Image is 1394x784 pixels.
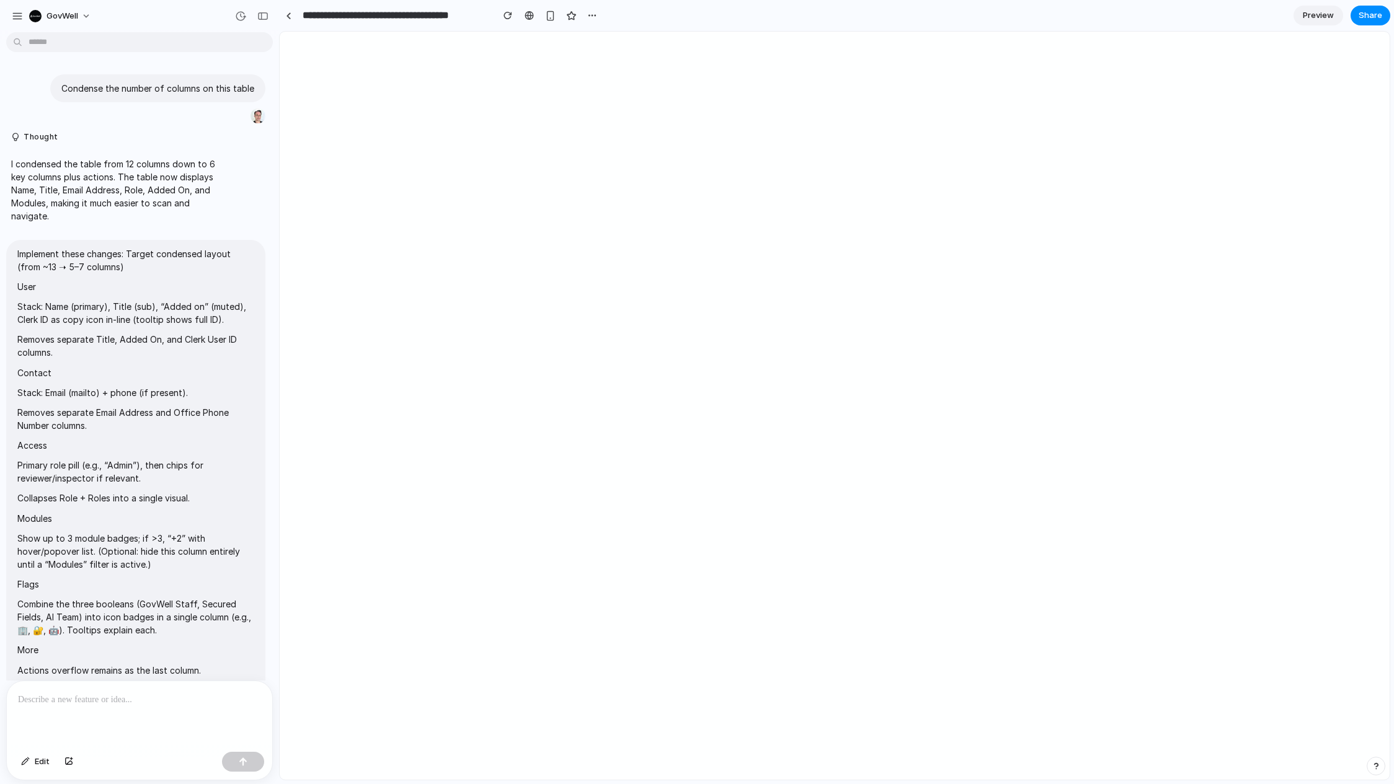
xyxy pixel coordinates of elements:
[61,82,254,95] p: Condense the number of columns on this table
[17,532,254,571] p: Show up to 3 module badges; if >3, “+2” with hover/popover list. (Optional: hide this column enti...
[1359,9,1382,22] span: Share
[17,459,254,485] p: Primary role pill (e.g., “Admin”), then chips for reviewer/inspector if relevant.
[24,6,97,26] button: GovWell
[17,366,254,379] p: Contact
[1351,6,1390,25] button: Share
[1303,9,1334,22] span: Preview
[17,664,254,677] p: Actions overflow remains as the last column.
[17,333,254,359] p: Removes separate Title, Added On, and Clerk User ID columns.
[47,10,78,22] span: GovWell
[17,597,254,636] p: Combine the three booleans (GovWell Staff, Secured Fields, AI Team) into icon badges in a single ...
[11,157,218,222] p: I condensed the table from 12 columns down to 6 key columns plus actions. The table now displays ...
[17,406,254,432] p: Removes separate Email Address and Office Phone Number columns.
[17,512,254,525] p: Modules
[17,247,254,273] p: Implement these changes: Target condensed layout (from ~13 ➝ 5–7 columns)
[17,578,254,591] p: Flags
[17,439,254,452] p: Access
[17,386,254,399] p: Stack: Email (mailto) + phone (if present).
[17,643,254,656] p: More
[17,300,254,326] p: Stack: Name (primary), Title (sub), “Added on” (muted), Clerk ID as copy icon in-line (tooltip sh...
[1294,6,1343,25] a: Preview
[15,752,56,772] button: Edit
[35,755,50,768] span: Edit
[17,280,254,293] p: User
[17,491,254,504] p: Collapses Role + Roles into a single visual.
